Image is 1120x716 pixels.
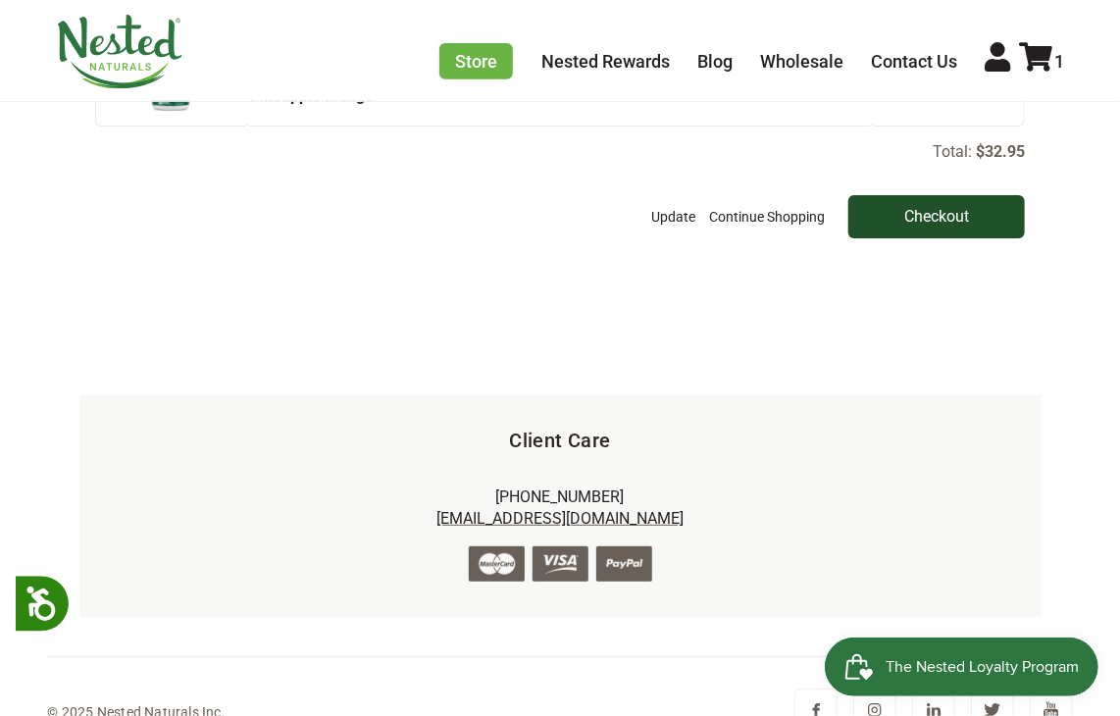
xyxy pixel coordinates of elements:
a: Continue Shopping [704,195,830,238]
span: 1 [1054,51,1064,72]
img: Nested Naturals [56,15,183,89]
button: Update [646,195,700,238]
div: Total: [95,141,1025,237]
a: Store [439,43,513,79]
a: Nested Rewards [541,51,670,72]
a: Wholesale [760,51,843,72]
a: 1 [1019,51,1064,72]
a: Contact Us [871,51,957,72]
a: Blog [697,51,733,72]
a: [PHONE_NUMBER] [496,487,625,506]
img: credit-cards.png [469,546,652,582]
iframe: Button to open loyalty program pop-up [825,638,1100,696]
p: $32.95 [976,142,1025,161]
a: [EMAIL_ADDRESS][DOMAIN_NAME] [436,509,684,528]
input: Checkout [848,195,1025,238]
h5: Client Care [111,427,1010,454]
